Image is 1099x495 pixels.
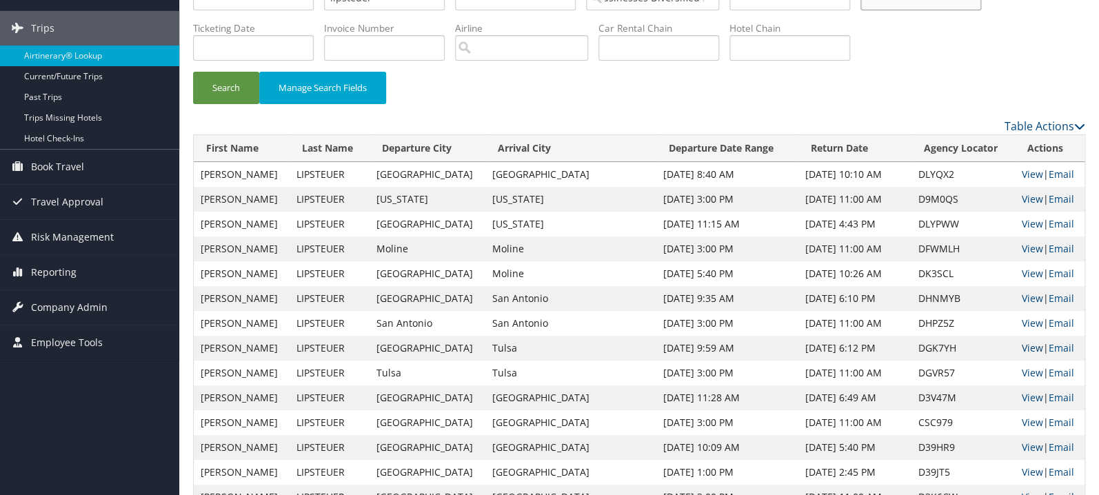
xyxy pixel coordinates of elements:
[656,435,798,460] td: [DATE] 10:09 AM
[370,212,485,236] td: [GEOGRAPHIC_DATA]
[290,187,370,212] td: LIPSTEUER
[911,361,1015,385] td: DGVR57
[290,236,370,261] td: LIPSTEUER
[798,212,911,236] td: [DATE] 4:43 PM
[193,72,259,104] button: Search
[1015,162,1085,187] td: |
[485,435,656,460] td: [GEOGRAPHIC_DATA]
[485,162,656,187] td: [GEOGRAPHIC_DATA]
[1022,465,1043,478] a: View
[798,187,911,212] td: [DATE] 11:00 AM
[194,361,290,385] td: [PERSON_NAME]
[798,336,911,361] td: [DATE] 6:12 PM
[1015,311,1085,336] td: |
[911,236,1015,261] td: DFWMLH
[290,410,370,435] td: LIPSTEUER
[370,135,485,162] th: Departure City: activate to sort column ascending
[370,261,485,286] td: [GEOGRAPHIC_DATA]
[798,361,911,385] td: [DATE] 11:00 AM
[1022,366,1043,379] a: View
[1022,192,1043,205] a: View
[370,236,485,261] td: Moline
[656,336,798,361] td: [DATE] 9:59 AM
[194,336,290,361] td: [PERSON_NAME]
[290,162,370,187] td: LIPSTEUER
[911,460,1015,485] td: D39JT5
[911,311,1015,336] td: DHPZ5Z
[1015,236,1085,261] td: |
[656,187,798,212] td: [DATE] 3:00 PM
[290,460,370,485] td: LIPSTEUER
[1049,316,1074,330] a: Email
[370,361,485,385] td: Tulsa
[1015,135,1085,162] th: Actions
[1015,435,1085,460] td: |
[1049,341,1074,354] a: Email
[656,261,798,286] td: [DATE] 5:40 PM
[370,385,485,410] td: [GEOGRAPHIC_DATA]
[194,286,290,311] td: [PERSON_NAME]
[1015,336,1085,361] td: |
[370,311,485,336] td: San Antonio
[598,21,729,35] label: Car Rental Chain
[798,435,911,460] td: [DATE] 5:40 PM
[1022,391,1043,404] a: View
[485,135,656,162] th: Arrival City: activate to sort column ascending
[1015,361,1085,385] td: |
[798,236,911,261] td: [DATE] 11:00 AM
[194,435,290,460] td: [PERSON_NAME]
[31,290,108,325] span: Company Admin
[1049,242,1074,255] a: Email
[798,460,911,485] td: [DATE] 2:45 PM
[370,435,485,460] td: [GEOGRAPHIC_DATA]
[798,135,911,162] th: Return Date: activate to sort column ascending
[656,212,798,236] td: [DATE] 11:15 AM
[911,435,1015,460] td: D39HR9
[656,361,798,385] td: [DATE] 3:00 PM
[1049,168,1074,181] a: Email
[370,162,485,187] td: [GEOGRAPHIC_DATA]
[290,385,370,410] td: LIPSTEUER
[1015,410,1085,435] td: |
[194,460,290,485] td: [PERSON_NAME]
[485,460,656,485] td: [GEOGRAPHIC_DATA]
[259,72,386,104] button: Manage Search Fields
[1015,212,1085,236] td: |
[1022,292,1043,305] a: View
[656,410,798,435] td: [DATE] 3:00 PM
[290,286,370,311] td: LIPSTEUER
[194,187,290,212] td: [PERSON_NAME]
[455,21,598,35] label: Airline
[1015,261,1085,286] td: |
[911,187,1015,212] td: D9M0QS
[798,410,911,435] td: [DATE] 11:00 AM
[1015,187,1085,212] td: |
[1022,316,1043,330] a: View
[1049,391,1074,404] a: Email
[798,261,911,286] td: [DATE] 10:26 AM
[193,21,324,35] label: Ticketing Date
[798,385,911,410] td: [DATE] 6:49 AM
[1022,441,1043,454] a: View
[911,261,1015,286] td: DK3SCL
[290,261,370,286] td: LIPSTEUER
[729,21,860,35] label: Hotel Chain
[656,135,798,162] th: Departure Date Range: activate to sort column ascending
[1049,192,1074,205] a: Email
[798,311,911,336] td: [DATE] 11:00 AM
[485,286,656,311] td: San Antonio
[1015,286,1085,311] td: |
[324,21,455,35] label: Invoice Number
[656,286,798,311] td: [DATE] 9:35 AM
[911,286,1015,311] td: DHNMYB
[194,212,290,236] td: [PERSON_NAME]
[485,212,656,236] td: [US_STATE]
[1049,217,1074,230] a: Email
[370,187,485,212] td: [US_STATE]
[1049,465,1074,478] a: Email
[1049,441,1074,454] a: Email
[31,220,114,254] span: Risk Management
[1022,242,1043,255] a: View
[911,135,1015,162] th: Agency Locator: activate to sort column ascending
[656,311,798,336] td: [DATE] 3:00 PM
